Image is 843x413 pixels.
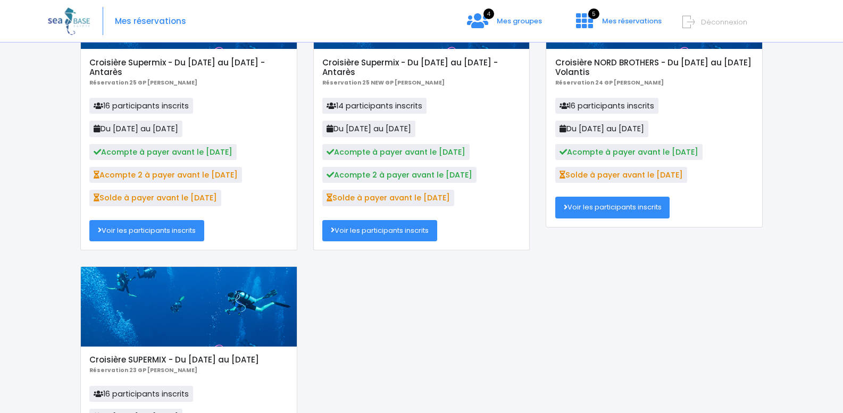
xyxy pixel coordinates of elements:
[89,58,288,77] h5: Croisière Supermix - Du [DATE] au [DATE] - Antarès
[89,355,288,365] h5: Croisière SUPERMIX - Du [DATE] au [DATE]
[322,121,415,137] span: Du [DATE] au [DATE]
[89,167,242,183] span: Acompte 2 à payer avant le [DATE]
[89,144,237,160] span: Acompte à payer avant le [DATE]
[555,98,659,114] span: 16 participants inscrits
[567,20,668,30] a: 5 Mes réservations
[322,167,477,183] span: Acompte 2 à payer avant le [DATE]
[555,58,754,77] h5: Croisière NORD BROTHERS - Du [DATE] au [DATE] Volantis
[483,9,494,19] span: 4
[89,190,221,206] span: Solde à payer avant le [DATE]
[555,144,703,160] span: Acompte à payer avant le [DATE]
[89,79,197,87] b: Réservation 25 GP [PERSON_NAME]
[555,121,648,137] span: Du [DATE] au [DATE]
[555,79,664,87] b: Réservation 24 GP [PERSON_NAME]
[322,98,427,114] span: 14 participants inscrits
[701,17,747,27] span: Déconnexion
[602,16,662,26] span: Mes réservations
[89,386,193,402] span: 16 participants inscrits
[89,98,193,114] span: 16 participants inscrits
[89,121,182,137] span: Du [DATE] au [DATE]
[497,16,542,26] span: Mes groupes
[322,144,470,160] span: Acompte à payer avant le [DATE]
[322,79,445,87] b: Réservation 25 NEW GP [PERSON_NAME]
[588,9,599,19] span: 5
[322,58,521,77] h5: Croisière Supermix - Du [DATE] au [DATE] - Antarès
[555,167,687,183] span: Solde à payer avant le [DATE]
[555,197,670,218] a: Voir les participants inscrits
[322,190,454,206] span: Solde à payer avant le [DATE]
[89,366,197,374] b: Réservation 23 GP [PERSON_NAME]
[89,220,204,241] a: Voir les participants inscrits
[322,220,437,241] a: Voir les participants inscrits
[458,20,550,30] a: 4 Mes groupes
